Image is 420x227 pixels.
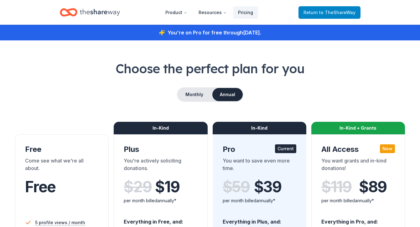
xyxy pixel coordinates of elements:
[178,88,211,101] button: Monthly
[223,157,296,174] div: You want to save even more time.
[124,157,197,174] div: You're actively soliciting donations.
[321,197,395,204] div: per month billed annually*
[25,178,56,196] span: Free
[114,122,207,134] div: In-Kind
[124,197,197,204] div: per month billed annually*
[275,144,296,153] div: Current
[35,219,85,226] span: 5 profile views / month
[359,178,387,196] span: $ 89
[124,144,197,154] div: Plus
[311,122,405,134] div: In-Kind + Grants
[223,197,296,204] div: per month billed annually*
[213,122,306,134] div: In-Kind
[194,6,232,19] button: Resources
[380,144,395,153] div: New
[60,5,120,20] a: Home
[25,157,99,174] div: Come see what we're all about.
[298,6,360,19] a: Returnto TheShareWay
[233,6,258,19] a: Pricing
[319,10,355,15] span: to TheShareWay
[321,213,395,226] div: Everything in Pro, and:
[15,60,405,77] h1: Choose the perfect plan for you
[321,157,395,174] div: You want grants and in-kind donations!
[321,144,395,154] div: All Access
[25,144,99,154] div: Free
[303,9,355,16] span: Return
[212,88,243,101] button: Annual
[223,213,296,226] div: Everything in Plus, and:
[155,178,179,196] span: $ 19
[124,213,197,226] div: Everything in Free, and:
[254,178,282,196] span: $ 39
[223,144,296,154] div: Pro
[160,6,192,19] button: Product
[160,5,258,20] nav: Main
